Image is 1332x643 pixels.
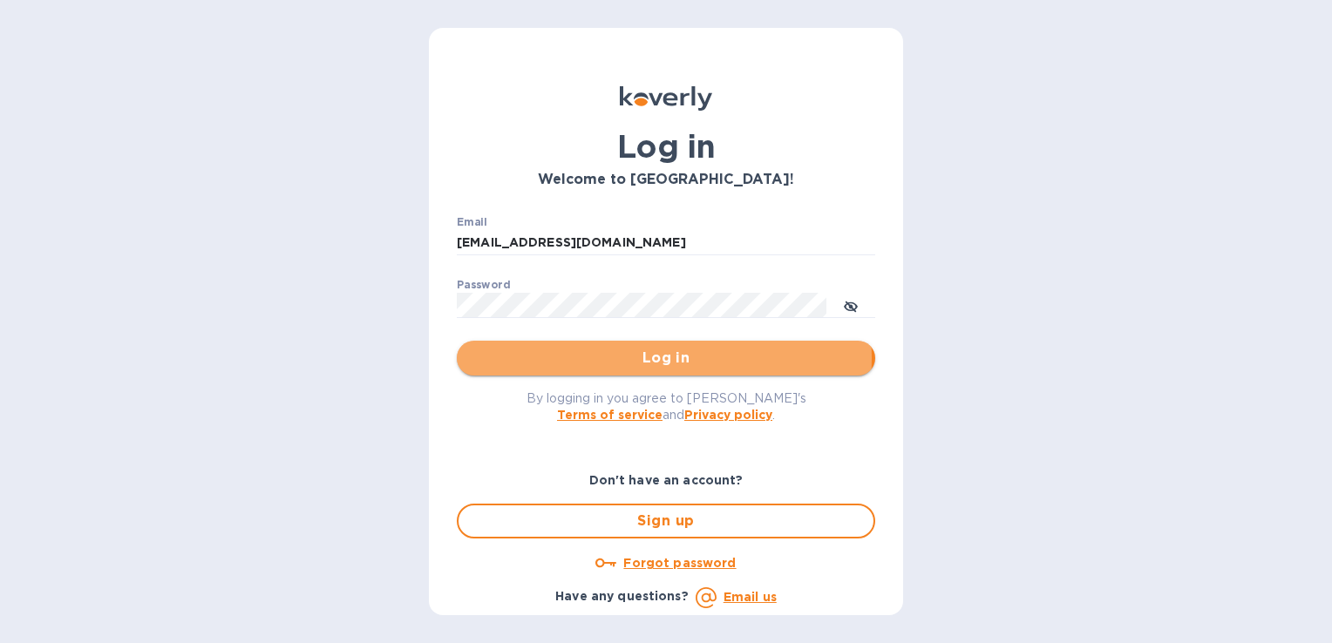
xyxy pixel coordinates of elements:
[527,391,806,422] span: By logging in you agree to [PERSON_NAME]'s and .
[620,86,712,111] img: Koverly
[457,504,875,538] button: Sign up
[472,511,860,531] span: Sign up
[623,556,736,570] u: Forgot password
[457,217,487,227] label: Email
[833,288,868,322] button: toggle password visibility
[557,408,663,422] a: Terms of service
[457,341,875,376] button: Log in
[457,128,875,165] h1: Log in
[457,172,875,188] h3: Welcome to [GEOGRAPHIC_DATA]!
[457,280,510,290] label: Password
[457,230,875,256] input: Enter email address
[724,590,777,604] a: Email us
[589,473,744,487] b: Don't have an account?
[471,348,861,369] span: Log in
[684,408,772,422] a: Privacy policy
[555,589,689,603] b: Have any questions?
